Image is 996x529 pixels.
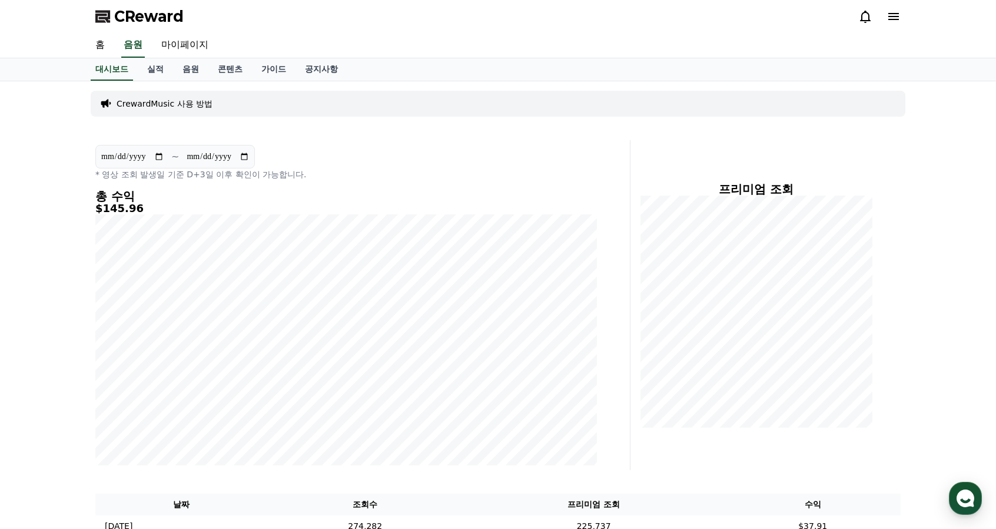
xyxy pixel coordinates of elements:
[117,98,213,110] a: CrewardMusic 사용 방법
[86,33,114,58] a: 홈
[296,58,347,81] a: 공지사항
[640,183,872,196] h4: 프리미엄 조회
[95,168,597,180] p: * 영상 조회 발생일 기준 D+3일 이후 확인이 가능합니다.
[114,7,184,26] span: CReward
[95,190,597,203] h4: 총 수익
[91,58,133,81] a: 대시보드
[152,33,218,58] a: 마이페이지
[252,58,296,81] a: 가이드
[173,58,208,81] a: 음원
[95,7,184,26] a: CReward
[208,58,252,81] a: 콘텐츠
[95,494,268,515] th: 날짜
[138,58,173,81] a: 실적
[463,494,725,515] th: 프리미엄 조회
[268,494,463,515] th: 조회수
[95,203,597,214] h5: $145.96
[171,150,179,164] p: ~
[725,494,901,515] th: 수익
[121,33,145,58] a: 음원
